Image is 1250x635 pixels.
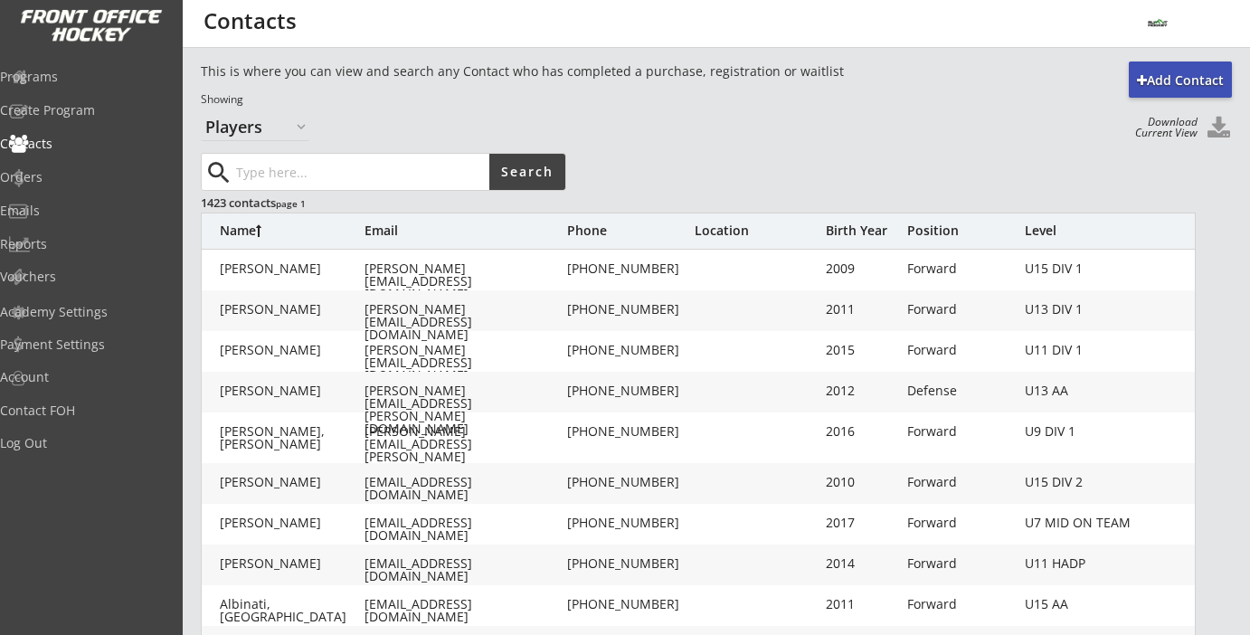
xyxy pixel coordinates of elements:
[1025,384,1133,397] div: U13 AA
[220,303,365,316] div: [PERSON_NAME]
[201,92,962,108] div: Showing
[220,557,365,570] div: [PERSON_NAME]
[1025,557,1133,570] div: U11 HADP
[220,517,365,529] div: [PERSON_NAME]
[1025,517,1133,529] div: U7 MID ON TEAM
[220,344,365,356] div: [PERSON_NAME]
[232,154,489,190] input: Type here...
[567,476,694,488] div: [PHONE_NUMBER]
[907,557,1016,570] div: Forward
[1025,344,1133,356] div: U11 DIV 1
[826,344,898,356] div: 2015
[567,224,694,237] div: Phone
[1126,117,1198,138] div: Download Current View
[365,557,563,583] div: [EMAIL_ADDRESS][DOMAIN_NAME]
[907,425,1016,438] div: Forward
[826,262,898,275] div: 2009
[365,262,563,300] div: [PERSON_NAME][EMAIL_ADDRESS][DOMAIN_NAME]
[907,384,1016,397] div: Defense
[907,303,1016,316] div: Forward
[220,262,365,275] div: [PERSON_NAME]
[567,344,694,356] div: [PHONE_NUMBER]
[365,303,563,341] div: [PERSON_NAME][EMAIL_ADDRESS][DOMAIN_NAME]
[567,384,694,397] div: [PHONE_NUMBER]
[1205,117,1232,141] button: Click to download all Contacts. Your browser settings may try to block it, check your security se...
[220,384,365,397] div: [PERSON_NAME]
[204,158,233,187] button: search
[907,224,1016,237] div: Position
[907,262,1016,275] div: Forward
[907,517,1016,529] div: Forward
[1025,262,1133,275] div: U15 DIV 1
[365,344,563,382] div: [PERSON_NAME][EMAIL_ADDRESS][DOMAIN_NAME]
[826,476,898,488] div: 2010
[1025,476,1133,488] div: U15 DIV 2
[276,197,306,210] font: page 1
[220,476,365,488] div: [PERSON_NAME]
[365,224,563,237] div: Email
[1129,71,1232,90] div: Add Contact
[220,425,365,450] div: [PERSON_NAME], [PERSON_NAME]
[1025,598,1133,611] div: U15 AA
[907,598,1016,611] div: Forward
[1025,425,1133,438] div: U9 DIV 1
[365,384,563,435] div: [PERSON_NAME][EMAIL_ADDRESS][PERSON_NAME][DOMAIN_NAME]
[1025,303,1133,316] div: U13 DIV 1
[567,557,694,570] div: [PHONE_NUMBER]
[220,598,365,623] div: Albinati, [GEOGRAPHIC_DATA]
[826,224,898,237] div: Birth Year
[201,62,962,81] div: This is where you can view and search any Contact who has completed a purchase, registration or w...
[826,384,898,397] div: 2012
[826,598,898,611] div: 2011
[365,598,563,623] div: [EMAIL_ADDRESS][DOMAIN_NAME]
[567,517,694,529] div: [PHONE_NUMBER]
[826,303,898,316] div: 2011
[1025,224,1133,237] div: Level
[365,425,563,476] div: [PERSON_NAME][EMAIL_ADDRESS][PERSON_NAME][DOMAIN_NAME]
[567,425,694,438] div: [PHONE_NUMBER]
[907,344,1016,356] div: Forward
[826,557,898,570] div: 2014
[695,224,821,237] div: Location
[567,598,694,611] div: [PHONE_NUMBER]
[220,224,365,237] div: Name
[826,425,898,438] div: 2016
[489,154,565,190] button: Search
[567,303,694,316] div: [PHONE_NUMBER]
[907,476,1016,488] div: Forward
[201,194,563,211] div: 1423 contacts
[365,517,563,542] div: [EMAIL_ADDRESS][DOMAIN_NAME]
[567,262,694,275] div: [PHONE_NUMBER]
[826,517,898,529] div: 2017
[365,476,563,501] div: [EMAIL_ADDRESS][DOMAIN_NAME]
